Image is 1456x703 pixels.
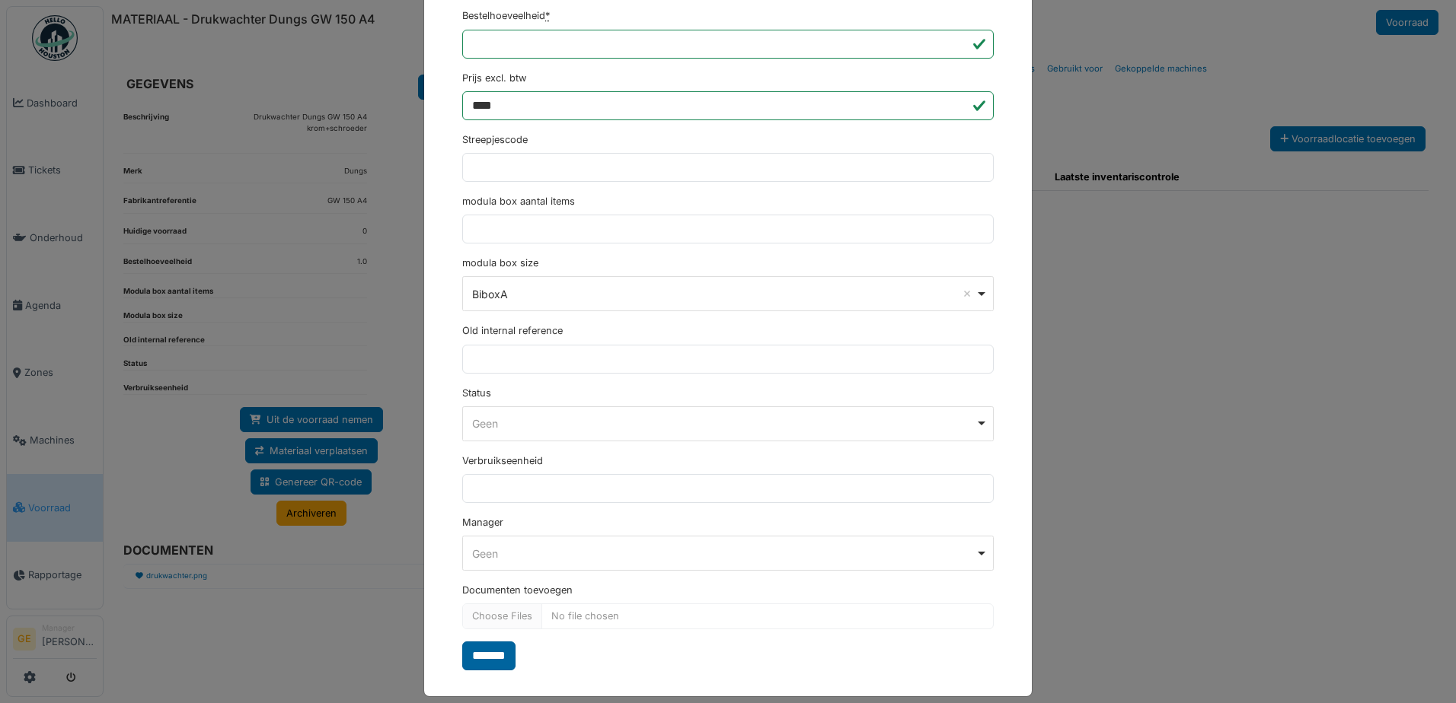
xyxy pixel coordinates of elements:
[462,515,503,530] label: Manager
[462,132,528,147] label: Streepjescode
[545,10,550,21] abbr: Verplicht
[472,286,975,302] div: BiboxA
[462,583,573,597] label: Documenten toevoegen
[462,256,538,270] label: modula box size
[462,323,563,338] label: Old internal reference
[462,8,550,23] label: Bestelhoeveelheid
[959,286,975,301] button: Remove item: 'BiboxA'
[462,194,575,208] label: modula box aantal items
[472,546,975,561] div: Geen
[462,453,543,468] label: Verbruikseenheid
[462,71,526,85] label: Prijs excl. btw
[472,415,975,431] div: Geen
[462,386,491,400] label: Status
